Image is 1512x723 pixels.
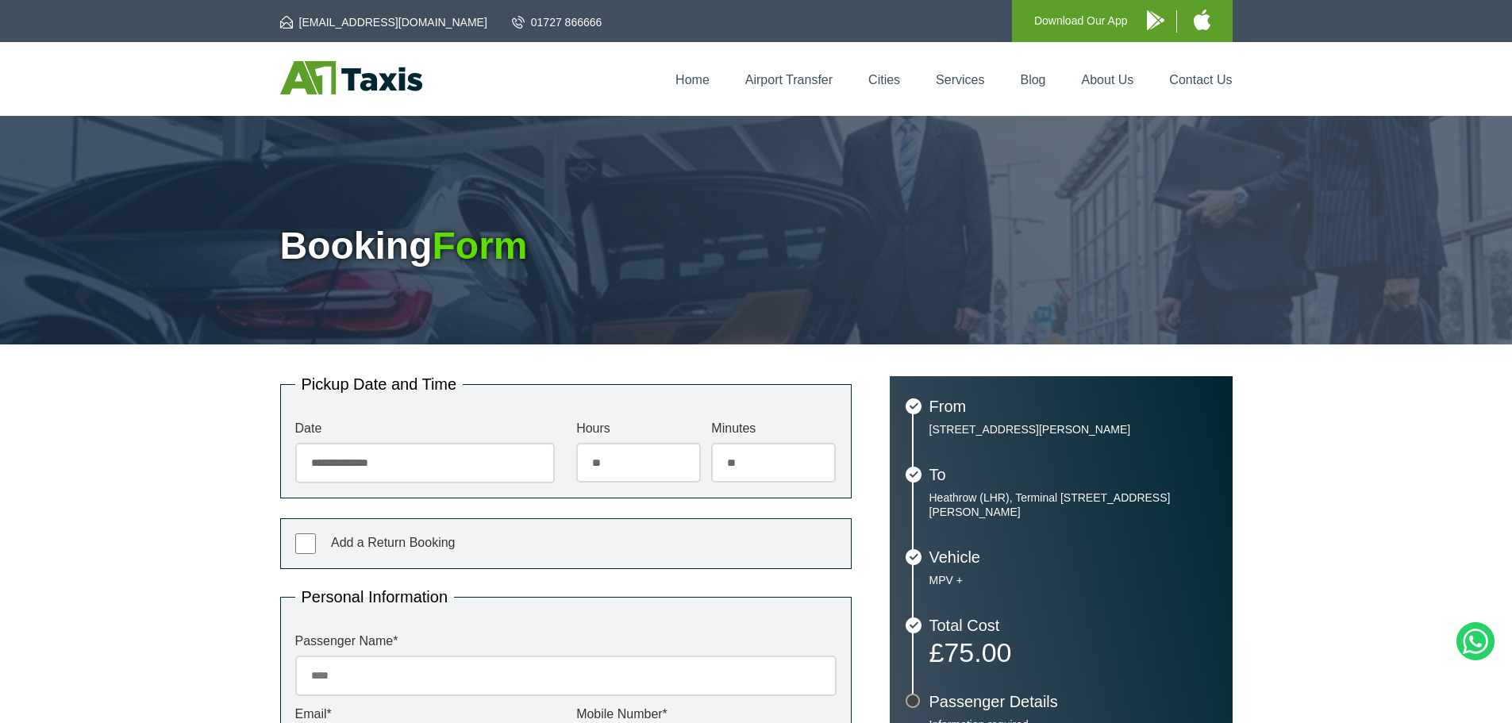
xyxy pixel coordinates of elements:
[929,467,1217,483] h3: To
[929,617,1217,633] h3: Total Cost
[280,227,1233,265] h1: Booking
[868,73,900,87] a: Cities
[929,398,1217,414] h3: From
[929,641,1217,663] p: £
[944,637,1011,667] span: 75.00
[1169,73,1232,87] a: Contact Us
[929,549,1217,565] h3: Vehicle
[1034,11,1128,31] p: Download Our App
[331,536,456,549] span: Add a Return Booking
[280,61,422,94] img: A1 Taxis St Albans LTD
[929,573,1217,587] p: MPV +
[432,225,527,267] span: Form
[576,708,836,721] label: Mobile Number
[295,708,555,721] label: Email
[1020,73,1045,87] a: Blog
[1082,73,1134,87] a: About Us
[295,376,464,392] legend: Pickup Date and Time
[1194,10,1210,30] img: A1 Taxis iPhone App
[280,14,487,30] a: [EMAIL_ADDRESS][DOMAIN_NAME]
[1147,10,1164,30] img: A1 Taxis Android App
[1295,688,1504,723] iframe: chat widget
[745,73,833,87] a: Airport Transfer
[929,694,1217,710] h3: Passenger Details
[295,422,555,435] label: Date
[512,14,602,30] a: 01727 866666
[929,422,1217,436] p: [STREET_ADDRESS][PERSON_NAME]
[295,533,316,554] input: Add a Return Booking
[295,589,455,605] legend: Personal Information
[929,490,1217,519] p: Heathrow (LHR), Terminal [STREET_ADDRESS][PERSON_NAME]
[711,422,836,435] label: Minutes
[295,635,837,648] label: Passenger Name
[936,73,984,87] a: Services
[576,422,701,435] label: Hours
[675,73,710,87] a: Home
